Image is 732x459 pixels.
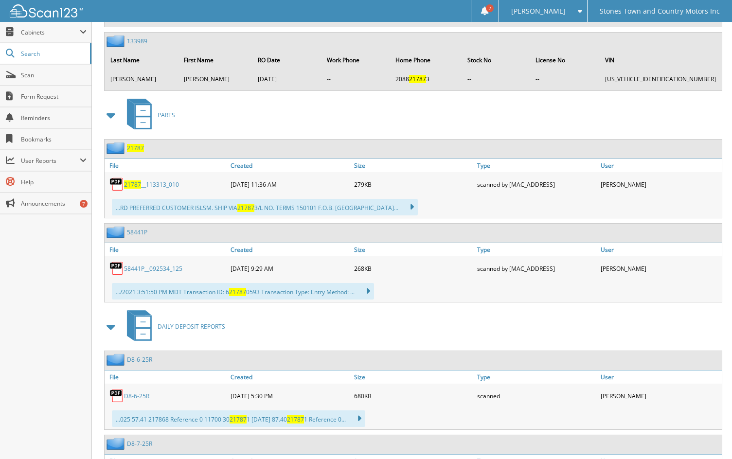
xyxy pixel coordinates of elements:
[21,50,85,58] span: Search
[237,204,254,212] span: 21787
[600,8,720,14] span: Stones Town and Country Motors Inc
[230,415,247,424] span: 21787
[228,259,352,278] div: [DATE] 9:29 AM
[475,371,598,384] a: Type
[121,307,225,346] a: DAILY DEPOSIT REPORTS
[106,71,178,87] td: [PERSON_NAME]
[253,50,321,70] th: RO Date
[531,71,599,87] td: --
[475,259,598,278] div: scanned by [MAC_ADDRESS]
[598,243,722,256] a: User
[127,228,147,236] a: 58441P
[10,4,83,18] img: scan123-logo-white.svg
[322,50,390,70] th: Work Phone
[600,71,721,87] td: [US_VEHICLE_IDENTIFICATION_NUMBER]
[352,175,475,194] div: 279KB
[352,243,475,256] a: Size
[352,259,475,278] div: 268KB
[112,283,374,300] div: .../2021 3:51:50 PM MDT Transaction ID: 6 0593 Transaction Type: Entry Method: ...
[463,71,530,87] td: --
[21,114,87,122] span: Reminders
[475,175,598,194] div: scanned by [MAC_ADDRESS]
[598,175,722,194] div: [PERSON_NAME]
[391,71,461,87] td: 2088 3
[352,386,475,406] div: 680KB
[598,159,722,172] a: User
[107,353,127,366] img: folder2.png
[106,50,178,70] th: Last Name
[179,50,251,70] th: First Name
[511,8,566,14] span: [PERSON_NAME]
[107,226,127,238] img: folder2.png
[228,159,352,172] a: Created
[112,199,418,215] div: ...RD PREFERRED CUSTOMER ISLSM. SHIP VIA 3/L NO. TERMS 150101 F.O.B. [GEOGRAPHIC_DATA]...
[475,243,598,256] a: Type
[21,178,87,186] span: Help
[158,322,225,331] span: DAILY DEPOSIT REPORTS
[21,28,80,36] span: Cabinets
[80,200,88,208] div: 7
[121,96,175,134] a: PARTS
[107,35,127,47] img: folder2.png
[600,50,721,70] th: VIN
[107,438,127,450] img: folder2.png
[127,144,144,152] a: 21787
[391,50,461,70] th: Home Phone
[598,371,722,384] a: User
[322,71,390,87] td: --
[124,392,149,400] a: D8-6-25R
[179,71,251,87] td: [PERSON_NAME]
[598,386,722,406] div: [PERSON_NAME]
[228,175,352,194] div: [DATE] 11:36 AM
[109,177,124,192] img: PDF.png
[352,371,475,384] a: Size
[475,159,598,172] a: Type
[21,71,87,79] span: Scan
[109,388,124,403] img: PDF.png
[229,288,246,296] span: 21787
[287,415,304,424] span: 21787
[475,386,598,406] div: scanned
[21,92,87,101] span: Form Request
[253,71,321,87] td: [DATE]
[105,371,228,384] a: File
[21,199,87,208] span: Announcements
[109,261,124,276] img: PDF.png
[531,50,599,70] th: License No
[127,440,152,448] a: D8-7-25R
[228,371,352,384] a: Created
[124,265,182,273] a: 58441P__092534_125
[127,37,147,45] a: 133989
[124,180,141,189] span: 21787
[409,75,426,83] span: 21787
[112,410,365,427] div: ...025 57.41 217868 Reference 0 11700 30 1 [DATE] 87.40 1 Reference 0...
[158,111,175,119] span: PARTS
[21,135,87,143] span: Bookmarks
[463,50,530,70] th: Stock No
[127,355,152,364] a: D8-6-25R
[21,157,80,165] span: User Reports
[683,412,732,459] iframe: Chat Widget
[105,243,228,256] a: File
[107,142,127,154] img: folder2.png
[352,159,475,172] a: Size
[598,259,722,278] div: [PERSON_NAME]
[124,180,179,189] a: 21787__113313_010
[228,243,352,256] a: Created
[486,4,494,12] span: 2
[228,386,352,406] div: [DATE] 5:30 PM
[105,159,228,172] a: File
